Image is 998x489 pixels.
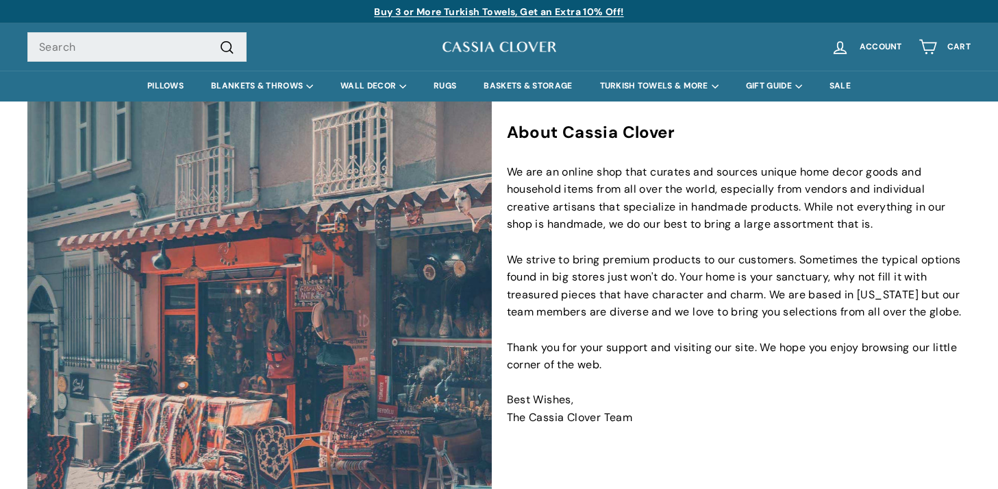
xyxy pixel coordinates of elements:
[860,43,902,51] span: Account
[507,121,675,143] b: About Cassia Clover
[823,27,910,67] a: Account
[327,71,420,102] summary: WALL DECOR
[420,71,470,102] a: RUGS
[134,71,197,102] a: PILLOWS
[947,43,971,51] span: Cart
[732,71,816,102] summary: GIFT GUIDE
[507,163,971,427] p: We are an online shop that curates and sources unique home decor goods and household items from a...
[197,71,327,102] summary: BLANKETS & THROWS
[816,71,864,102] a: SALE
[374,5,623,18] a: Buy 3 or More Turkish Towels, Get an Extra 10% Off!
[586,71,732,102] summary: TURKISH TOWELS & MORE
[27,32,247,62] input: Search
[470,71,586,102] a: BASKETS & STORAGE
[910,27,979,67] a: Cart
